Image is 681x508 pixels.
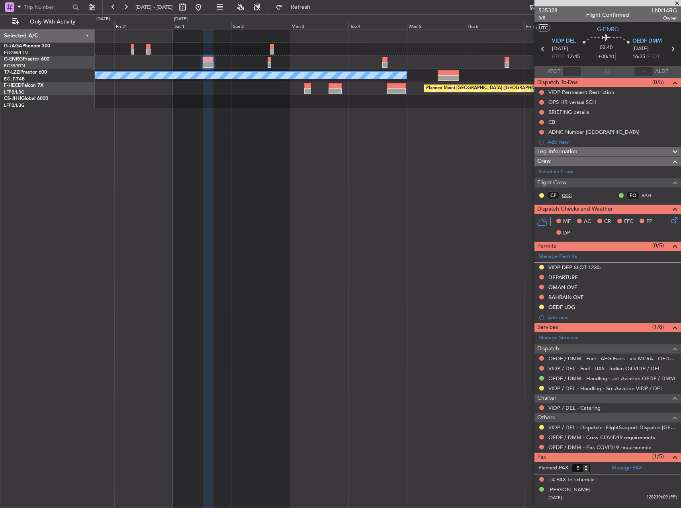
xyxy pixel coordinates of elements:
[231,22,290,29] div: Sun 2
[174,16,188,23] div: [DATE]
[548,109,589,115] div: BRIEFING details
[548,139,677,145] div: Add new
[600,44,613,52] span: 03:40
[4,96,21,101] span: CS-JHH
[563,218,571,226] span: MF
[624,218,633,226] span: FFC
[548,375,675,382] a: OEDF / DMM - Handling - Jet Aviation OEDF / DMM
[548,434,655,441] a: OEDF / DMM - Crew COVID19 requirements
[562,192,580,199] a: CCC
[538,15,558,21] span: 3/8
[537,178,567,188] span: Flight Crew
[547,191,560,200] div: CP
[548,495,562,501] span: [DATE]
[567,53,580,61] span: 12:45
[548,404,601,411] a: VIDP / DEL - Catering
[4,57,49,62] a: G-ENRGPraetor 600
[4,83,43,88] a: F-HECDFalcon 7X
[548,99,596,106] div: OPS HR versus SCH
[135,4,173,11] span: [DATE] - [DATE]
[584,218,591,226] span: AC
[632,45,649,53] span: [DATE]
[548,365,661,372] a: VIDP / DEL - Fuel - UAS - Indian Oil VIDP / DEL
[548,304,575,311] div: OEDF LDG
[272,1,320,14] button: Refresh
[537,157,551,166] span: Crew
[548,284,577,291] div: OMAN OVF
[548,424,677,431] a: VIDP / DEL - Dispatch - FlightSupport Dispatch [GEOGRAPHIC_DATA]
[563,229,570,237] span: DP
[537,344,559,354] span: Dispatch
[538,464,568,472] label: Planned PAX
[21,19,84,25] span: Only With Activity
[647,53,660,61] span: ELDT
[548,476,595,484] span: +4 PAX to schedule
[537,78,577,87] span: Dispatch To-Dos
[538,334,578,342] a: Manage Services
[548,264,602,271] div: VIDP DEP SLOT 1230z
[562,67,581,76] input: --:--
[586,11,629,19] div: Flight Confirmed
[537,394,556,403] span: Charter
[646,218,652,226] span: FP
[4,96,48,101] a: CS-JHHGlobal 6000
[548,486,591,494] div: [PERSON_NAME]
[4,70,47,75] a: T7-LZZIPraetor 600
[652,78,664,86] span: (0/5)
[646,494,677,501] span: 128239609 (PP)
[114,22,173,29] div: Fri 31
[626,191,640,200] div: FO
[655,68,668,76] span: ALDT
[548,314,677,321] div: Add new
[552,37,576,45] span: VIDP DEL
[548,119,555,125] div: CB
[173,22,231,29] div: Sat 1
[4,76,25,82] a: EGLF/FAB
[536,24,550,31] button: UTC
[632,53,645,61] span: 16:25
[407,22,466,29] div: Wed 5
[537,242,556,251] span: Permits
[538,6,558,15] span: 535328
[652,323,664,331] span: (1/8)
[552,45,568,53] span: [DATE]
[652,452,664,461] span: (1/5)
[548,129,640,135] div: ADNC Number [GEOGRAPHIC_DATA]
[548,444,652,451] a: OEDF / DMM - Pax COVID19 requirements
[4,57,23,62] span: G-ENRG
[537,147,577,156] span: Leg Information
[548,89,614,96] div: VIDP Permanent Restriction
[4,70,20,75] span: T7-LZZI
[9,16,86,28] button: Only With Activity
[4,44,50,49] a: G-JAGAPhenom 300
[24,1,70,13] input: Trip Number
[652,241,664,250] span: (0/5)
[290,22,348,29] div: Mon 3
[597,25,619,33] span: G-ENRG
[466,22,524,29] div: Thu 6
[538,253,577,261] a: Manage Permits
[604,218,611,226] span: CR
[4,63,25,69] a: EGSS/STN
[4,102,25,108] a: LFPB/LBG
[552,53,565,61] span: ETOT
[642,192,659,199] a: RAH
[548,355,677,362] a: OEDF / DMM - Fuel - AEG Fuels - via MCRA - OEDF / DMM
[4,44,22,49] span: G-JAGA
[652,6,677,15] span: LNX14RG
[632,37,662,45] span: OEDF DMM
[524,22,583,29] div: Fri 7
[426,82,552,94] div: Planned Maint [GEOGRAPHIC_DATA] ([GEOGRAPHIC_DATA])
[548,274,578,281] div: DEPARTURE
[652,15,677,21] span: Owner
[4,89,25,95] a: LFPB/LBG
[547,68,560,76] span: ATOT
[4,50,28,56] a: EGGW/LTN
[96,16,110,23] div: [DATE]
[537,453,546,462] span: Pax
[538,168,573,176] a: Schedule Crew
[284,4,317,10] span: Refresh
[537,413,555,422] span: Others
[537,323,558,332] span: Services
[612,464,642,472] a: Manage PAX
